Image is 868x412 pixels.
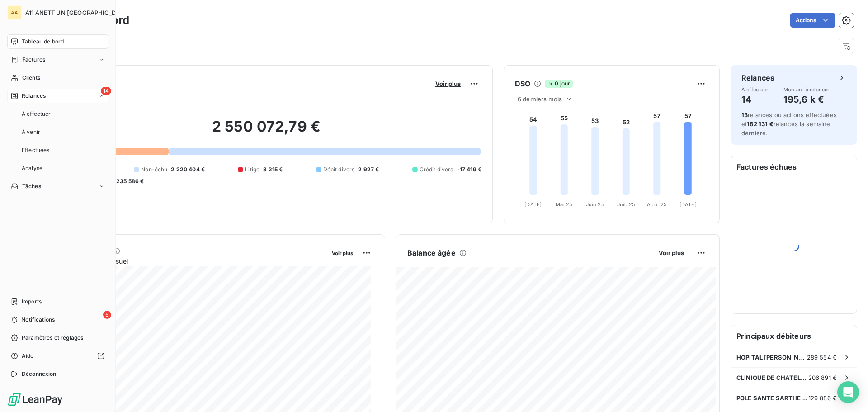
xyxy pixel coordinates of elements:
span: 3 215 € [263,166,283,174]
span: Relances [22,92,46,100]
span: HOPITAL [PERSON_NAME] L'ABBESSE [736,354,807,361]
tspan: [DATE] [679,201,697,208]
span: Imports [22,298,42,306]
span: Voir plus [659,249,684,256]
span: Débit divers [323,166,355,174]
h2: 2 550 072,79 € [51,118,481,145]
span: Voir plus [332,250,353,256]
span: Analyse [22,164,42,172]
span: Non-échu [141,166,167,174]
h6: Relances [741,72,774,83]
span: -17 419 € [457,166,481,174]
span: 289 554 € [807,354,837,361]
tspan: Mai 25 [556,201,572,208]
span: Montant à relancer [783,87,830,92]
span: Clients [22,74,40,82]
span: Crédit divers [420,166,453,174]
button: Voir plus [433,80,463,88]
span: Aide [22,352,34,360]
span: À venir [22,128,40,136]
img: Logo LeanPay [7,392,63,407]
span: Factures [22,56,45,64]
span: 6 derniers mois [518,95,562,103]
span: 14 [101,87,111,95]
span: Déconnexion [22,370,57,378]
span: Chiffre d'affaires mensuel [51,256,325,266]
span: À effectuer [741,87,769,92]
h4: 195,6 k € [783,92,830,107]
span: Litige [245,166,259,174]
span: 5 [103,311,111,319]
h6: Factures échues [731,156,857,178]
button: Actions [790,13,835,28]
h4: 14 [741,92,769,107]
span: Effectuées [22,146,50,154]
div: AA [7,5,22,20]
span: 2 220 404 € [171,166,205,174]
span: Notifications [21,316,55,324]
span: -235 586 € [113,177,144,185]
span: CLINIQUE DE CHATELLERAULT [736,374,808,381]
div: Open Intercom Messenger [837,381,859,403]
span: 182 131 € [747,120,773,128]
span: À effectuer [22,110,51,118]
a: Aide [7,349,108,363]
h6: Principaux débiteurs [731,325,857,347]
span: 2 927 € [358,166,379,174]
span: 13 [741,111,748,118]
h6: DSO [515,78,530,89]
span: Paramètres et réglages [22,334,83,342]
span: Tâches [22,182,41,190]
span: Tableau de bord [22,38,64,46]
button: Voir plus [329,249,356,257]
span: relances ou actions effectuées et relancés la semaine dernière. [741,111,837,137]
span: POLE SANTE SARTHE ET [GEOGRAPHIC_DATA] [736,394,808,402]
tspan: [DATE] [524,201,542,208]
tspan: Juil. 25 [617,201,635,208]
span: Voir plus [435,80,461,87]
span: 206 891 € [808,374,837,381]
span: 0 jour [545,80,573,88]
tspan: Août 25 [647,201,667,208]
button: Voir plus [656,249,687,257]
span: 129 886 € [808,394,837,402]
tspan: Juin 25 [586,201,604,208]
h6: Balance âgée [407,247,456,258]
span: A11 ANETT UN [GEOGRAPHIC_DATA] [25,9,129,16]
